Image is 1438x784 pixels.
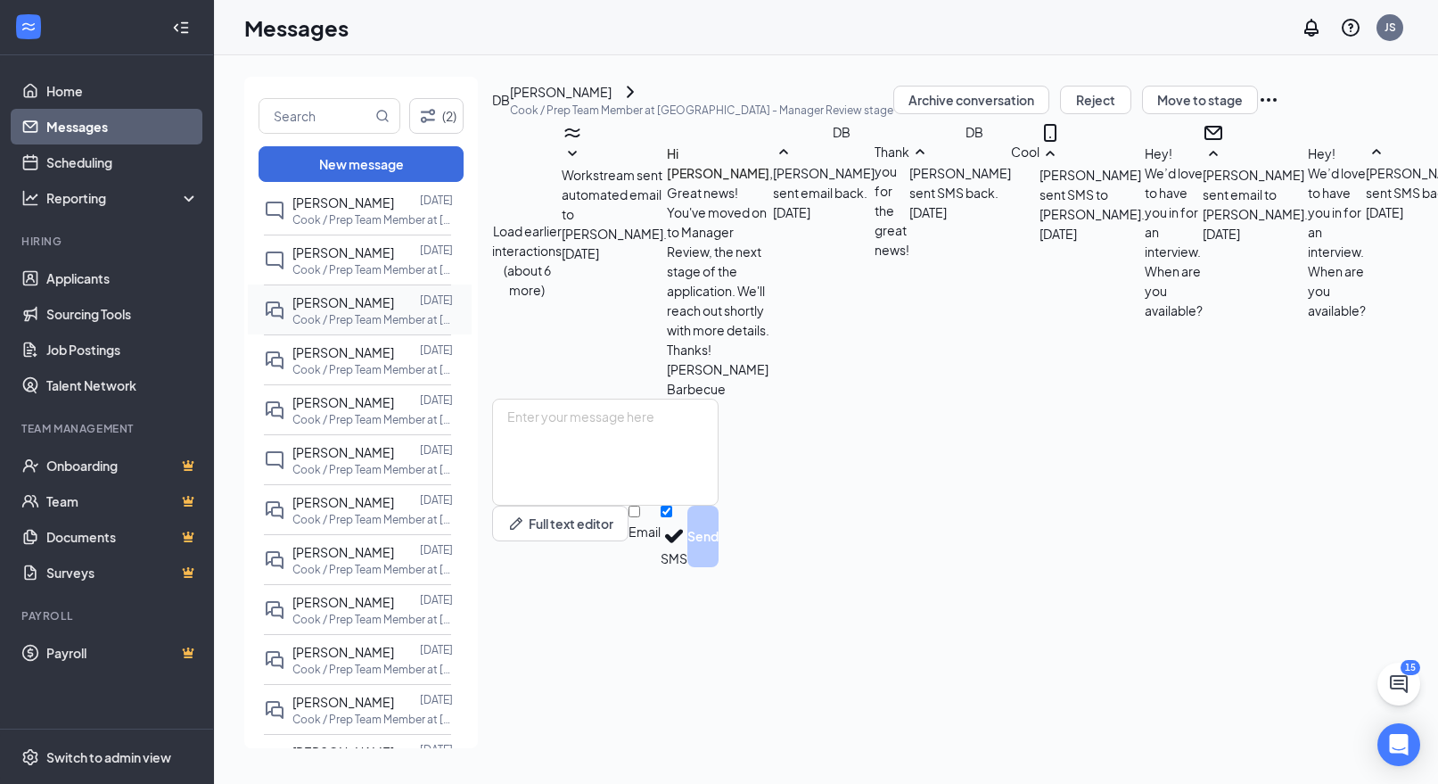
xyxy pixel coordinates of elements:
[1039,144,1061,165] svg: SmallChevronUp
[492,506,629,541] button: Full text editorPen
[292,212,453,227] p: Cook / Prep Team Member at [GEOGRAPHIC_DATA]
[687,506,719,567] button: Send
[661,549,687,567] div: SMS
[629,506,640,517] input: Email
[562,167,667,242] span: Workstream sent automated email to [PERSON_NAME].
[292,444,394,460] span: [PERSON_NAME]
[1203,122,1224,144] svg: Email
[661,506,672,517] input: SMS
[420,592,453,607] p: [DATE]
[46,332,199,367] a: Job Postings
[21,748,39,766] svg: Settings
[667,340,773,359] p: Thanks!
[1340,17,1361,38] svg: QuestionInfo
[420,442,453,458] p: [DATE]
[172,19,190,37] svg: Collapse
[292,344,394,360] span: [PERSON_NAME]
[292,412,453,427] p: Cook / Prep Team Member at [GEOGRAPHIC_DATA]
[21,421,195,436] div: Team Management
[420,193,453,208] p: [DATE]
[1388,673,1409,695] svg: ChatActive
[264,250,285,271] svg: ChatInactive
[409,98,464,134] button: Filter (2)
[21,189,39,207] svg: Analysis
[1385,20,1396,35] div: JS
[264,400,285,421] svg: DoubleChat
[420,392,453,408] p: [DATE]
[264,649,285,671] svg: DoubleChat
[292,394,394,410] span: [PERSON_NAME]
[292,262,453,277] p: Cook / Prep Team Member at [GEOGRAPHIC_DATA]
[420,692,453,707] p: [DATE]
[21,608,195,623] div: Payroll
[264,350,285,371] svg: DoubleChat
[629,523,661,541] div: Email
[46,73,199,109] a: Home
[292,612,453,627] p: Cook / Prep Team Member at [GEOGRAPHIC_DATA]
[46,189,200,207] div: Reporting
[667,359,773,399] p: [PERSON_NAME] Barbecue
[507,515,525,532] svg: Pen
[1377,723,1420,766] div: Open Intercom Messenger
[1377,663,1420,706] button: ChatActive
[264,549,285,571] svg: DoubleChat
[773,165,875,201] span: [PERSON_NAME] sent email back.
[909,202,947,222] span: [DATE]
[875,144,909,258] span: Thank you for the great news!
[46,367,199,403] a: Talent Network
[773,142,794,163] svg: SmallChevronUp
[909,142,931,163] svg: SmallChevronUp
[1060,86,1131,114] button: Reject
[259,99,372,133] input: Search
[893,86,1049,114] button: Archive conversation
[46,296,199,332] a: Sourcing Tools
[620,81,641,103] svg: ChevronRight
[1308,145,1366,318] span: Hey! We’d love to have you in for an interview. When are you available?
[46,260,199,296] a: Applicants
[264,300,285,321] svg: DoubleChat
[420,293,453,308] p: [DATE]
[292,512,453,527] p: Cook / Prep Team Member at [GEOGRAPHIC_DATA]
[259,146,464,182] button: New message
[417,105,439,127] svg: Filter
[510,82,612,102] div: [PERSON_NAME]
[264,499,285,521] svg: DoubleChat
[292,562,453,577] p: Cook / Prep Team Member at [GEOGRAPHIC_DATA]
[492,90,510,110] div: DB
[46,555,199,590] a: SurveysCrown
[909,165,1011,201] span: [PERSON_NAME] sent SMS back.
[46,448,199,483] a: OnboardingCrown
[833,122,850,142] div: DB
[292,362,453,377] p: Cook / Prep Team Member at [GEOGRAPHIC_DATA]
[420,742,453,757] p: [DATE]
[1203,224,1240,243] span: [DATE]
[420,342,453,358] p: [DATE]
[46,109,199,144] a: Messages
[20,18,37,36] svg: WorkstreamLogo
[292,644,394,660] span: [PERSON_NAME]
[420,492,453,508] p: [DATE]
[1145,145,1203,318] span: Hey! We’d love to have you in for an interview. When are you available?
[292,494,394,510] span: [PERSON_NAME]
[1039,167,1145,222] span: [PERSON_NAME] sent SMS to [PERSON_NAME].
[292,312,453,327] p: Cook / Prep Team Member at [GEOGRAPHIC_DATA]
[46,748,171,766] div: Switch to admin view
[420,542,453,557] p: [DATE]
[510,103,893,118] p: Cook / Prep Team Member at [GEOGRAPHIC_DATA] - Manager Review stage
[667,144,773,183] h4: Hi [PERSON_NAME],
[292,712,453,727] p: Cook / Prep Team Member at [GEOGRAPHIC_DATA]
[661,523,687,549] svg: Checkmark
[1401,660,1420,675] div: 15
[46,519,199,555] a: DocumentsCrown
[375,109,390,123] svg: MagnifyingGlass
[1011,144,1039,160] span: Cool
[1258,89,1279,111] svg: Ellipses
[292,744,394,760] span: [PERSON_NAME]
[1366,202,1403,222] span: [DATE]
[292,194,394,210] span: [PERSON_NAME]
[1301,17,1322,38] svg: Notifications
[292,544,394,560] span: [PERSON_NAME]
[21,234,195,249] div: Hiring
[46,483,199,519] a: TeamCrown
